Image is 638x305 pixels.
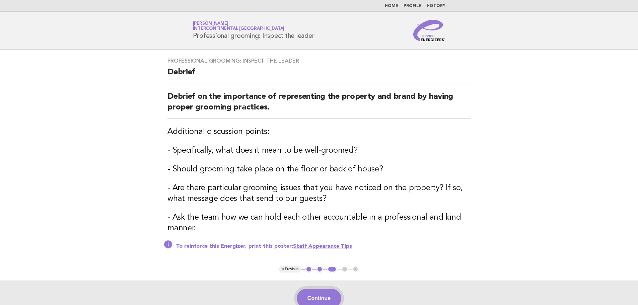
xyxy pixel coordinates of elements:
[385,4,398,8] a: Home
[193,22,314,39] h1: Professional grooming: Inspect the leader
[167,164,471,175] h3: - Should grooming take place on the floor or back of house?
[193,27,285,31] span: InterContinental [GEOGRAPHIC_DATA]
[327,266,337,273] button: 3
[427,4,445,8] a: History
[193,21,285,31] a: [PERSON_NAME]InterContinental [GEOGRAPHIC_DATA]
[167,91,471,119] h2: Debrief on the importance of representing the property and brand by having proper grooming practi...
[167,145,471,156] h3: - Specifically, what does it mean to be well-groomed?
[413,20,445,41] img: Service Energizers
[167,58,471,64] h3: Professional grooming: Inspect the leader
[167,67,471,83] h2: Debrief
[279,266,301,273] button: < Previous
[293,244,352,249] a: Staff Appearance Tips
[305,266,312,273] button: 1
[176,243,471,250] p: To reinforce this Energizer, print this poster:
[316,266,323,273] button: 2
[167,127,471,137] h3: Additional discussion points:
[167,212,471,234] h3: - Ask the team how we can hold each other accountable in a professional and kind manner.
[167,183,471,204] h3: - Are there particular grooming issues that you have noticed on the property? If so, what message...
[404,4,421,8] a: Profile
